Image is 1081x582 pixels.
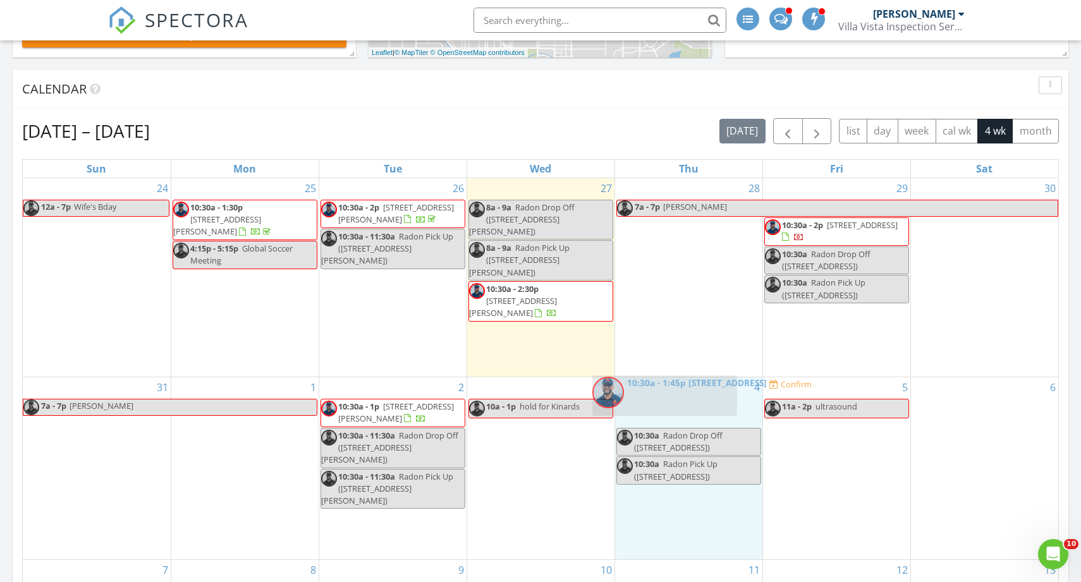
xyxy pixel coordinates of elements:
span: Radon Drop Off ([STREET_ADDRESS][PERSON_NAME]) [469,202,575,237]
span: 4:15p - 5:15p [190,243,238,254]
span: 10:30a - 2p [338,202,379,213]
a: Go to August 28, 2025 [746,178,762,198]
span: 10:30a - 11:30a [338,471,395,482]
span: Radon Pick Up ([STREET_ADDRESS][PERSON_NAME]) [469,242,570,277]
img: screenshot_20220928_195821.png [321,471,337,487]
img: screenshot_20220928_195821.png [617,430,633,446]
a: Go to September 7, 2025 [160,560,171,580]
span: 7a - 7p [40,399,67,415]
img: screenshot_20220928_195821.png [469,202,485,217]
span: Radon Drop Off ([STREET_ADDRESS]) [634,430,723,453]
span: 7a - 7p [634,200,661,216]
span: [STREET_ADDRESS] [688,377,767,389]
a: 10:30a - 1:30p [STREET_ADDRESS][PERSON_NAME] [173,200,317,241]
span: Radon Pick Up ([STREET_ADDRESS]) [782,277,865,300]
a: Wednesday [527,160,554,178]
span: [STREET_ADDRESS][PERSON_NAME] [338,401,454,424]
span: 10:30a [634,458,659,470]
td: Go to August 29, 2025 [762,178,910,377]
a: Go to September 11, 2025 [746,560,762,580]
span: 10a - 1p [486,401,516,412]
span: Wife's Bday [74,201,116,212]
img: screenshot_20220928_195821.png [321,401,337,416]
a: Sunday [84,160,109,178]
span: Radon Pick Up ([STREET_ADDRESS][PERSON_NAME]) [321,471,453,506]
img: screenshot_20220928_195821.png [321,202,337,217]
a: Go to September 6, 2025 [1047,377,1058,397]
a: Go to September 13, 2025 [1042,560,1058,580]
td: Go to September 3, 2025 [467,377,614,559]
td: Go to August 31, 2025 [23,377,171,559]
a: 10:30a - 2p [STREET_ADDRESS] [764,217,909,246]
a: Go to August 26, 2025 [450,178,467,198]
td: Go to September 5, 2025 [762,377,910,559]
a: 10:30a - 2:30p [STREET_ADDRESS][PERSON_NAME] [469,283,557,318]
a: 10:30a - 1:45p [STREET_ADDRESS] Confirm [592,375,737,416]
span: 8a - 9a [486,242,511,253]
span: Radon Pick Up ([STREET_ADDRESS]) [634,458,718,482]
div: Villa Vista Inspection Services [838,20,965,33]
a: 10:30a - 2:30p [STREET_ADDRESS][PERSON_NAME] [468,281,613,322]
span: Global Soccer Meeting [190,243,293,266]
span: [STREET_ADDRESS] [827,219,898,231]
img: screenshot_20220928_195821.png [765,277,781,293]
td: Go to August 27, 2025 [467,178,614,377]
a: 10:30a - 2p [STREET_ADDRESS][PERSON_NAME] [321,200,465,228]
button: week [898,119,936,143]
span: 10:30a - 2p [782,219,823,231]
td: Go to August 25, 2025 [171,178,319,377]
td: Go to September 2, 2025 [319,377,467,559]
span: Radon Drop Off ([STREET_ADDRESS]) [782,248,870,272]
img: screenshot_20220928_195821.png [765,248,781,264]
img: screenshot_20220928_195821.png [765,219,781,235]
span: 12a - 7p [40,200,71,216]
img: screenshot_20220928_195821.png [23,399,39,415]
iframe: Intercom live chat [1038,539,1068,569]
a: Thursday [676,160,701,178]
a: Go to September 5, 2025 [900,377,910,397]
a: Go to September 10, 2025 [598,560,614,580]
span: 10:30a - 11:30a [338,231,395,242]
span: 10 [1064,539,1078,549]
span: 10:30a - 1:30p [190,202,243,213]
span: [STREET_ADDRESS][PERSON_NAME] [469,295,557,318]
button: cal wk [936,119,979,143]
span: Radon Pick Up ([STREET_ADDRESS][PERSON_NAME]) [321,231,453,266]
span: 10:30a [634,430,659,441]
a: SPECTORA [108,17,248,44]
span: 10:30a [782,248,807,260]
button: Next [802,118,832,144]
a: 10:30a - 2p [STREET_ADDRESS][PERSON_NAME] [338,202,454,225]
img: screenshot_20220928_195821.png [321,231,337,246]
a: Go to August 31, 2025 [154,377,171,397]
a: Go to September 1, 2025 [308,377,319,397]
td: Go to September 6, 2025 [910,377,1058,559]
span: [PERSON_NAME] [663,201,727,212]
a: Monday [231,160,259,178]
a: Go to August 30, 2025 [1042,178,1058,198]
a: Saturday [974,160,995,178]
button: month [1012,119,1059,143]
a: 10:30a - 1:45p [STREET_ADDRESS] [627,377,769,389]
span: ultrasound [815,401,857,412]
span: hold for Kinards [520,401,580,412]
a: Tuesday [381,160,405,178]
a: Confirm [769,378,812,390]
a: 10:30a - 2p [STREET_ADDRESS] [782,219,898,243]
img: screenshot_20220928_195821.png [617,458,633,474]
td: Go to August 26, 2025 [319,178,467,377]
button: [DATE] [719,119,766,143]
span: Calendar [22,80,87,97]
a: 10:30a - 1p [STREET_ADDRESS][PERSON_NAME] [321,399,465,427]
span: 11a - 2p [782,401,812,412]
div: [PERSON_NAME] [873,8,955,20]
a: © MapTiler [394,49,429,56]
a: Go to August 27, 2025 [598,178,614,198]
a: Go to September 8, 2025 [308,560,319,580]
button: list [839,119,867,143]
span: 10:30a - 2:30p [486,283,539,294]
a: 10:30a - 1p [STREET_ADDRESS][PERSON_NAME] [338,401,454,424]
td: Go to August 30, 2025 [910,178,1058,377]
img: screenshot_20220928_195821.png [173,243,189,258]
span: 10:30a - 1p [338,401,379,412]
